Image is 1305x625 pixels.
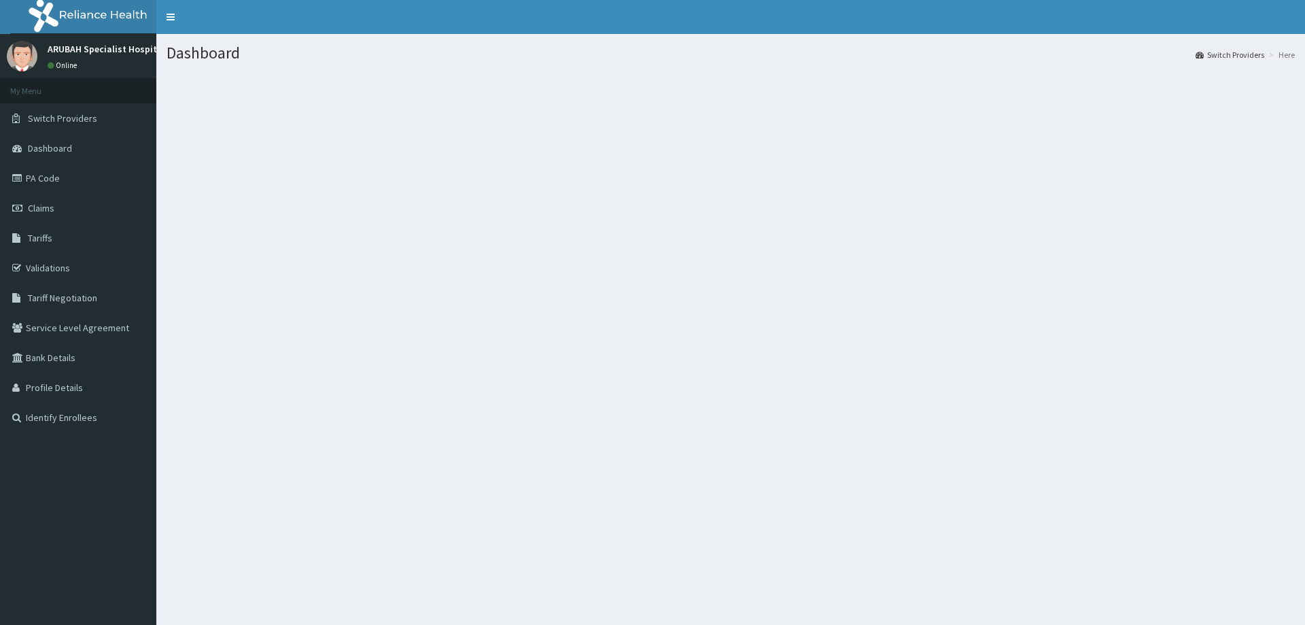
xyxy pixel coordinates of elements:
[167,44,1295,62] h1: Dashboard
[28,292,97,304] span: Tariff Negotiation
[7,41,37,71] img: User Image
[28,142,72,154] span: Dashboard
[28,202,54,214] span: Claims
[28,112,97,124] span: Switch Providers
[1266,49,1295,61] li: Here
[1196,49,1264,61] a: Switch Providers
[48,61,80,70] a: Online
[28,232,52,244] span: Tariffs
[48,44,165,54] p: ARUBAH Specialist Hospital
